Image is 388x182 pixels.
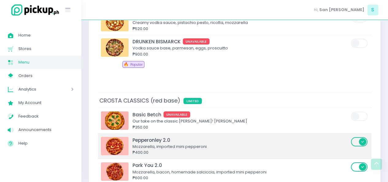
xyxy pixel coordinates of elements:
[319,7,364,13] span: San [PERSON_NAME]
[133,45,349,51] div: Vodka sauce base, parmesan, eggs, proscuitto
[98,108,371,133] td: Basic BetchBasic BetchUNAVAILABLEOur take on the classic [PERSON_NAME]! [PERSON_NAME]₱350.00
[133,175,349,181] div: ₱600.00
[133,124,349,130] div: ₱350.00
[367,5,378,15] span: S
[133,20,349,26] div: Creamy vodka sauce, pistachio pesto, ricotta, mozzarella
[101,162,129,181] img: Pork You 2.0
[133,38,349,45] div: DRUNKEN BISMARCK
[183,98,202,104] span: LIMITED
[98,133,371,159] td: Pepperonley 2.0Pepperonley 2.0Mozzarella, imported mini pepperoni₱400.00
[133,169,349,175] div: Mozzarella, bacon, homemade salciccia, imported mini pepperoni
[130,62,143,67] span: Popular
[314,7,318,13] span: Hi,
[133,137,349,144] div: Pepperonley 2.0
[183,38,210,45] span: UNAVAILABLE
[133,111,349,118] div: Basic Betch
[101,38,129,57] img: DRUNKEN BISMARCK
[101,137,129,155] img: Pepperonley 2.0
[133,149,349,156] div: ₱400.00
[18,31,74,39] span: Home
[124,61,129,67] span: 🔥
[18,112,74,120] span: Feedback
[133,26,349,32] div: ₱520.00
[18,126,74,134] span: Announcements
[101,111,129,130] img: Basic Betch
[18,58,74,66] span: Menu
[163,111,190,118] span: UNAVAILABLE
[18,85,54,93] span: Analytics
[18,72,74,80] span: Orders
[133,51,349,57] div: ₱900.00
[18,139,74,147] span: Help
[18,45,74,53] span: Stores
[101,13,129,31] img: VODKA THIN CRUST
[98,35,371,72] td: DRUNKEN BISMARCKDRUNKEN BISMARCKUNAVAILABLEVodka sauce base, parmesan, eggs, proscuitto₱900.00🔥Po...
[133,144,349,150] div: Mozzarella, imported mini pepperoni
[133,118,349,124] div: Our take on the classic [PERSON_NAME]! [PERSON_NAME]
[98,95,183,106] span: CROSTA CLASSICS (red base)
[18,99,74,107] span: My Account
[98,10,371,35] td: VODKA THIN CRUSTVODKA THIN CRUSTUNAVAILABLECreamy vodka sauce, pistachio pesto, ricotta, mozzarel...
[133,162,349,169] div: Pork You 2.0
[8,3,60,17] img: logo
